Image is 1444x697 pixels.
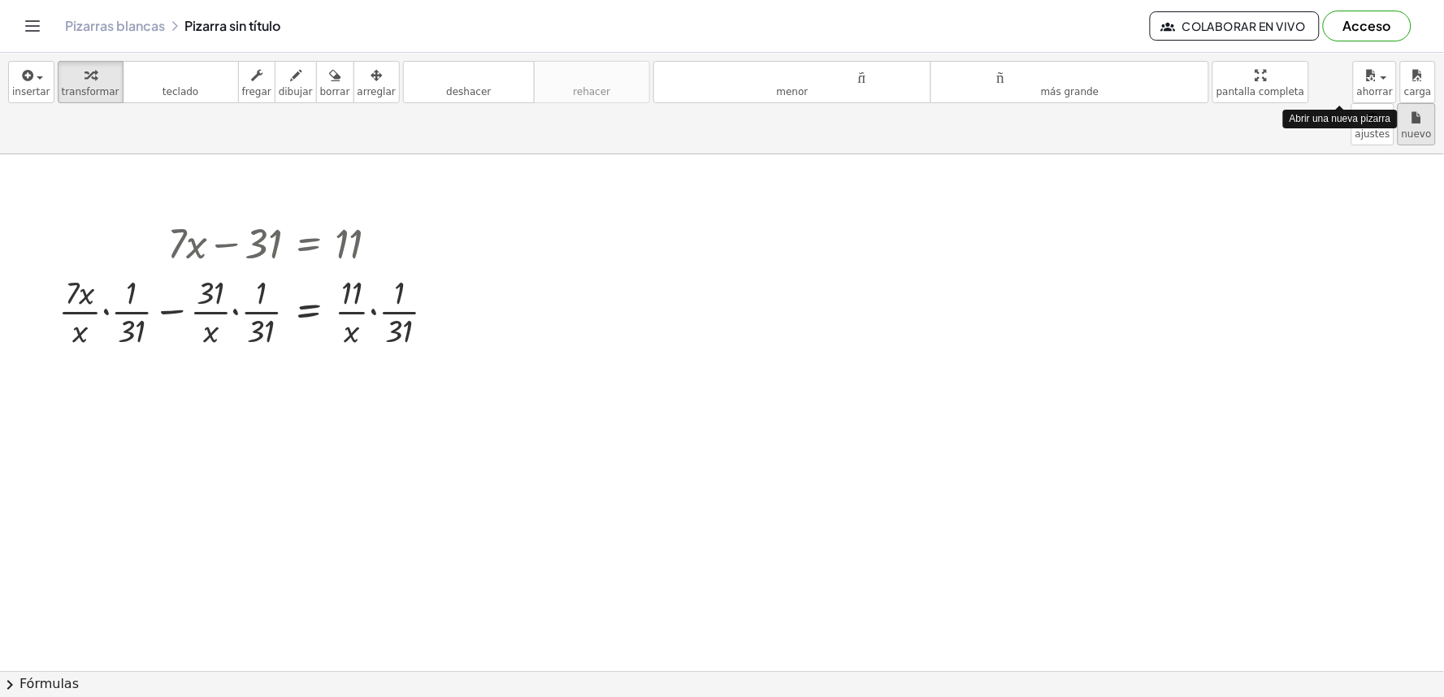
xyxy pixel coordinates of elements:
button: transformar [58,61,124,103]
button: nuevo [1398,103,1436,145]
font: Colaborar en vivo [1182,19,1306,33]
font: más grande [1041,86,1099,97]
button: dibujar [275,61,317,103]
button: arreglar [353,61,400,103]
button: tamaño_del_formatomás grande [930,61,1209,103]
button: Colaborar en vivo [1150,11,1320,41]
font: carga [1404,86,1432,97]
font: tamaño_del_formato [934,67,1205,83]
button: borrar [316,61,354,103]
button: insertar [8,61,54,103]
font: rehacer [538,67,646,83]
font: nuevo [1402,128,1432,140]
font: ajustes [1355,128,1390,140]
font: transformar [62,86,119,97]
button: rehacerrehacer [534,61,650,103]
font: deshacer [407,67,531,83]
button: tamaño_del_formatomenor [653,61,932,103]
font: Acceso [1343,17,1391,34]
font: Fórmulas [20,676,79,691]
font: rehacer [573,86,610,97]
font: teclado [163,86,198,97]
button: ahorrar [1353,61,1397,103]
font: tamaño_del_formato [657,67,928,83]
button: Acceso [1323,11,1411,41]
font: borrar [320,86,350,97]
a: Pizarras blancas [65,18,165,34]
button: pantalla completa [1212,61,1309,103]
font: Abrir una nueva pizarra [1290,113,1391,124]
button: tecladoteclado [123,61,239,103]
font: fregar [242,86,271,97]
button: carga [1400,61,1436,103]
button: fregar [238,61,275,103]
font: ahorrar [1357,86,1393,97]
button: Cambiar navegación [20,13,46,39]
font: pantalla completa [1216,86,1305,97]
font: dibujar [279,86,313,97]
font: teclado [127,67,235,83]
font: menor [777,86,809,97]
button: ajustes [1351,103,1394,145]
font: arreglar [358,86,396,97]
button: deshacerdeshacer [403,61,535,103]
font: insertar [12,86,50,97]
font: deshacer [446,86,491,97]
font: Pizarras blancas [65,17,165,34]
